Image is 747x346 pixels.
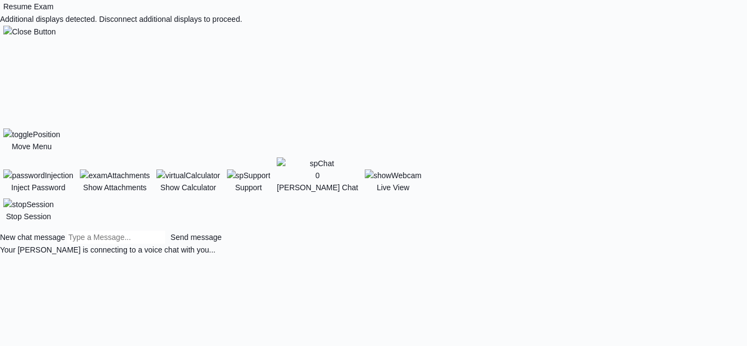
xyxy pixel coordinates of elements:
[277,157,358,169] img: spChat
[80,181,150,193] p: Show Attachments
[224,169,274,194] button: Support
[3,210,54,222] p: Stop Session
[365,169,422,181] img: showWebcam
[277,169,358,181] div: 0
[3,140,60,153] p: Move Menu
[77,169,153,194] button: Show Attachments
[3,198,54,210] img: stopSession
[156,169,220,181] img: virtualCalculator
[156,181,220,193] p: Show Calculator
[273,157,361,194] button: spChat0[PERSON_NAME] Chat
[153,169,223,194] button: Show Calculator
[3,181,73,193] p: Inject Password
[227,169,271,181] img: spSupport
[365,181,422,193] p: Live View
[171,233,221,242] span: Send message
[80,169,150,181] img: examAttachments
[227,181,271,193] p: Support
[3,169,73,181] img: passwordInjection
[67,231,165,244] input: Type a Message...
[3,26,56,38] img: Close Button
[167,231,225,244] button: Send message
[361,169,425,194] button: Live View
[3,128,60,140] img: togglePosition
[277,181,358,193] p: [PERSON_NAME] Chat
